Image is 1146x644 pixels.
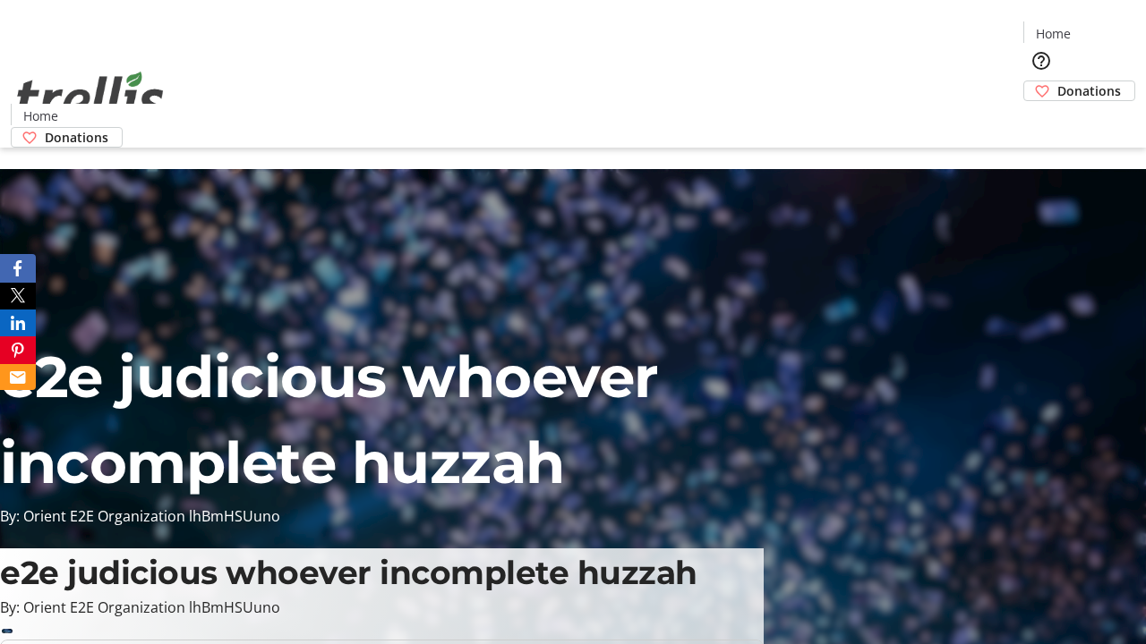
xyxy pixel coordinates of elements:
[11,127,123,148] a: Donations
[1023,43,1059,79] button: Help
[1057,81,1121,100] span: Donations
[12,106,69,125] a: Home
[1023,80,1135,101] a: Donations
[45,128,108,147] span: Donations
[23,106,58,125] span: Home
[1023,101,1059,137] button: Cart
[11,52,170,141] img: Orient E2E Organization lhBmHSUuno's Logo
[1024,24,1082,43] a: Home
[1036,24,1071,43] span: Home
